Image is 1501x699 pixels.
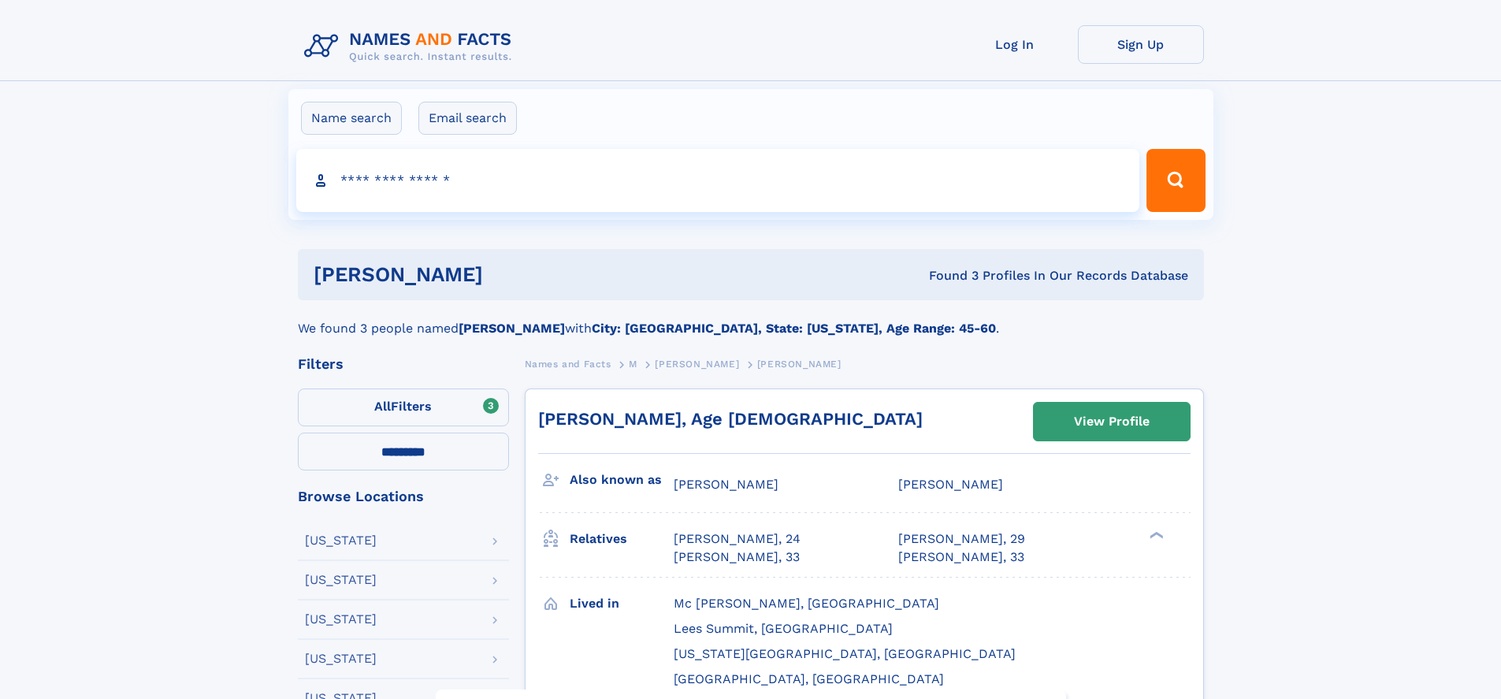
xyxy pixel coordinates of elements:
input: search input [296,149,1140,212]
b: City: [GEOGRAPHIC_DATA], State: [US_STATE], Age Range: 45-60 [592,321,996,336]
h3: Lived in [570,590,674,617]
label: Email search [418,102,517,135]
div: Browse Locations [298,489,509,504]
a: Names and Facts [525,354,611,374]
div: Found 3 Profiles In Our Records Database [706,267,1188,284]
a: [PERSON_NAME] [655,354,739,374]
b: [PERSON_NAME] [459,321,565,336]
a: [PERSON_NAME], 33 [898,548,1024,566]
a: [PERSON_NAME], 33 [674,548,800,566]
span: M [629,359,637,370]
h1: [PERSON_NAME] [314,265,706,284]
span: [PERSON_NAME] [898,477,1003,492]
span: Lees Summit, [GEOGRAPHIC_DATA] [674,621,893,636]
div: [US_STATE] [305,653,377,665]
div: [US_STATE] [305,613,377,626]
span: [PERSON_NAME] [674,477,778,492]
a: Sign Up [1078,25,1204,64]
div: View Profile [1074,403,1150,440]
div: ❯ [1146,530,1165,541]
a: [PERSON_NAME], Age [DEMOGRAPHIC_DATA] [538,409,923,429]
label: Filters [298,389,509,426]
img: Logo Names and Facts [298,25,525,68]
a: [PERSON_NAME], 24 [674,530,801,548]
a: View Profile [1034,403,1190,441]
label: Name search [301,102,402,135]
span: [PERSON_NAME] [655,359,739,370]
div: Filters [298,357,509,371]
h3: Relatives [570,526,674,552]
h3: Also known as [570,467,674,493]
span: All [374,399,391,414]
div: We found 3 people named with . [298,300,1204,338]
a: Log In [952,25,1078,64]
div: [US_STATE] [305,574,377,586]
div: [US_STATE] [305,534,377,547]
span: [PERSON_NAME] [757,359,842,370]
span: [US_STATE][GEOGRAPHIC_DATA], [GEOGRAPHIC_DATA] [674,646,1016,661]
a: M [629,354,637,374]
a: [PERSON_NAME], 29 [898,530,1025,548]
span: Mc [PERSON_NAME], [GEOGRAPHIC_DATA] [674,596,939,611]
button: Search Button [1146,149,1205,212]
span: [GEOGRAPHIC_DATA], [GEOGRAPHIC_DATA] [674,671,944,686]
